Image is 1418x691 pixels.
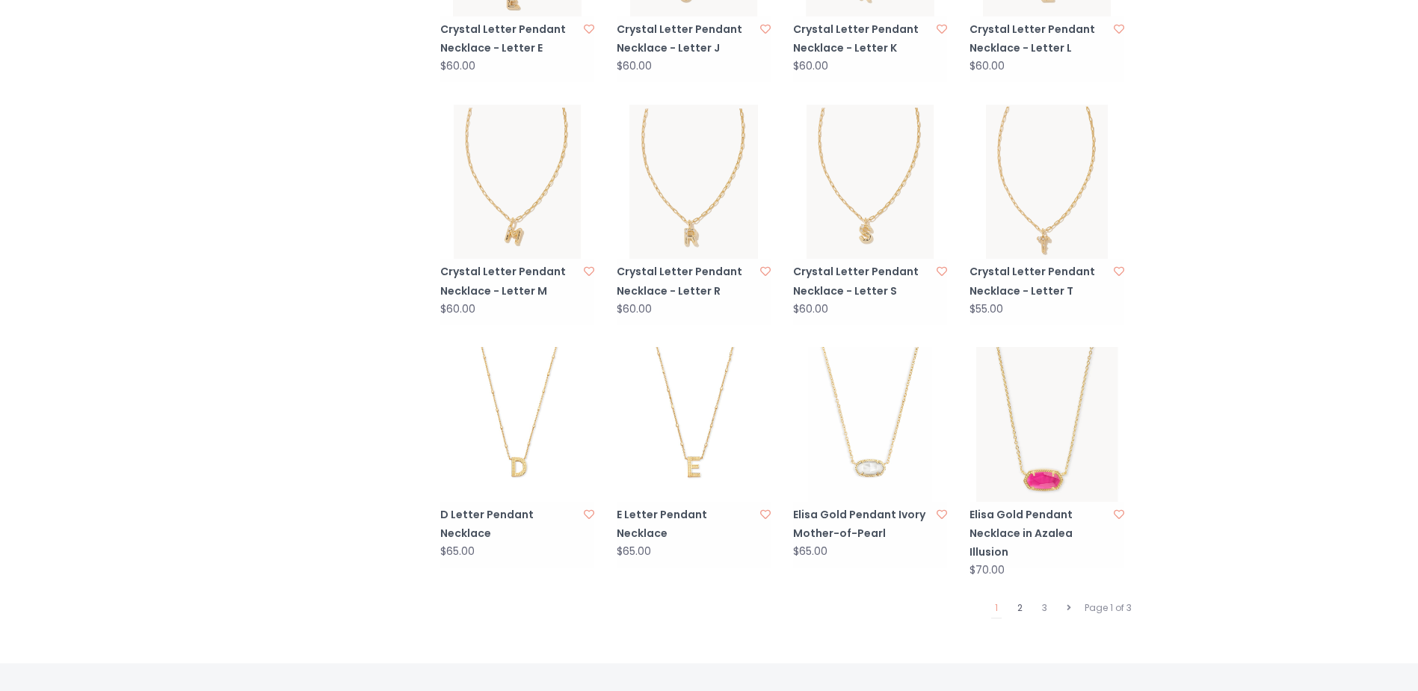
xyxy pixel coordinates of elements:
[793,61,828,72] div: $60.00
[617,20,756,58] a: Crystal Letter Pendant Necklace - Letter J
[970,304,1003,315] div: $55.00
[760,264,771,279] a: Add to wishlist
[1114,22,1124,37] a: Add to wishlist
[793,546,827,557] div: $65.00
[440,20,579,58] a: Crystal Letter Pendant Necklace - Letter E
[440,546,475,557] div: $65.00
[584,22,594,37] a: Add to wishlist
[970,20,1109,58] a: Crystal Letter Pendant Necklace - Letter L
[970,105,1123,259] img: Kendra Scott Crystal Letter Pendant Necklace - Letter T
[991,598,1002,618] a: 1
[440,61,475,72] div: $60.00
[970,262,1109,300] a: Crystal Letter Pendant Necklace - Letter T
[617,61,652,72] div: $60.00
[440,347,594,501] img: Kendra Scott D Letter Pendant Necklace
[584,264,594,279] a: Add to wishlist
[937,22,947,37] a: Add to wishlist
[970,565,1005,576] div: $70.00
[584,507,594,522] a: Add to wishlist
[793,262,932,300] a: Crystal Letter Pendant Necklace - Letter S
[617,546,651,557] div: $65.00
[1114,264,1124,279] a: Add to wishlist
[793,105,947,259] img: Kendra Scott Crystal Letter Pendant Necklace - Letter S
[1014,598,1026,618] a: 2
[617,347,771,501] img: Kendra Scott E Letter Pendant Necklace
[793,506,932,543] a: Elisa Gold Pendant Ivory Mother-of-Pearl
[440,304,475,315] div: $60.00
[1038,598,1051,618] a: 3
[1114,507,1124,522] a: Add to wishlist
[793,20,932,58] a: Crystal Letter Pendant Necklace - Letter K
[1063,598,1075,618] a: Next page
[440,105,594,259] img: Kendra Scott Crystal Letter Pendant Necklace - Letter M
[440,506,579,543] a: D Letter Pendant Necklace
[760,507,771,522] a: Add to wishlist
[970,506,1109,562] a: Elisa Gold Pendant Necklace in Azalea Illusion
[970,61,1005,72] div: $60.00
[793,347,947,501] img: Kendra Scott Elisa Gold Pendant Ivory Mother-of-Pearl
[937,507,947,522] a: Add to wishlist
[440,262,579,300] a: Crystal Letter Pendant Necklace - Letter M
[617,304,652,315] div: $60.00
[617,262,756,300] a: Crystal Letter Pendant Necklace - Letter R
[937,264,947,279] a: Add to wishlist
[760,22,771,37] a: Add to wishlist
[617,105,771,259] img: Kendra Scott Crystal Letter Pendant Necklace - Letter R
[793,304,828,315] div: $60.00
[970,347,1123,501] img: Kendra Scott Elisa Gold Pendant Necklace in Azalea Illusion
[1081,598,1135,618] div: Page 1 of 3
[617,506,756,543] a: E Letter Pendant Necklace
